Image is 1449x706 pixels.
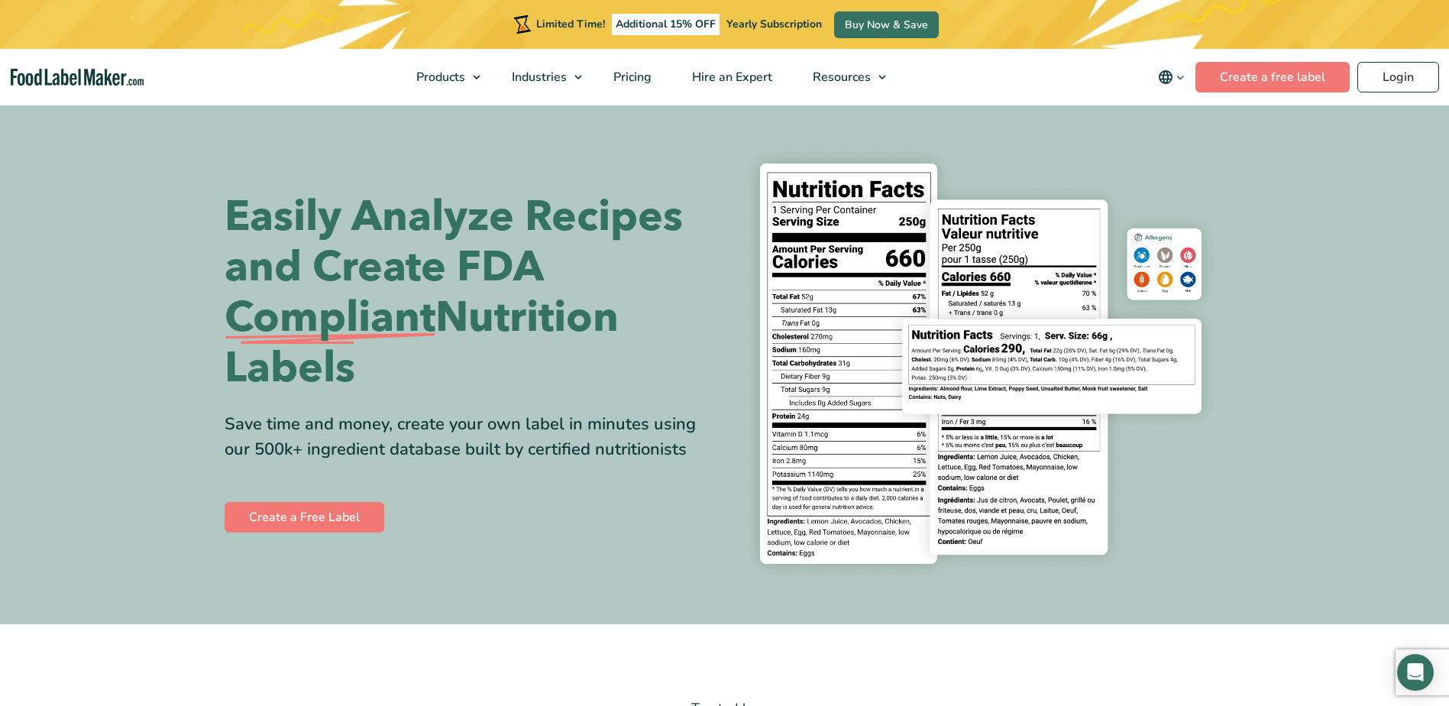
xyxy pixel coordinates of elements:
a: Create a free label [1195,62,1350,92]
a: Pricing [594,49,668,105]
a: Create a Free Label [225,502,384,533]
div: Open Intercom Messenger [1397,654,1434,691]
span: Products [412,69,467,86]
span: Additional 15% OFF [612,14,720,35]
a: Resources [793,49,894,105]
span: Yearly Subscription [726,17,822,31]
h1: Easily Analyze Recipes and Create FDA Nutrition Labels [225,192,713,393]
span: Resources [808,69,872,86]
span: Compliant [225,293,435,343]
a: Login [1357,62,1439,92]
a: Products [396,49,488,105]
span: Limited Time! [536,17,605,31]
div: Save time and money, create your own label in minutes using our 500k+ ingredient database built b... [225,412,713,462]
span: Pricing [609,69,653,86]
span: Industries [507,69,568,86]
a: Industries [492,49,590,105]
span: Hire an Expert [687,69,774,86]
a: Hire an Expert [672,49,789,105]
a: Buy Now & Save [834,11,939,38]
